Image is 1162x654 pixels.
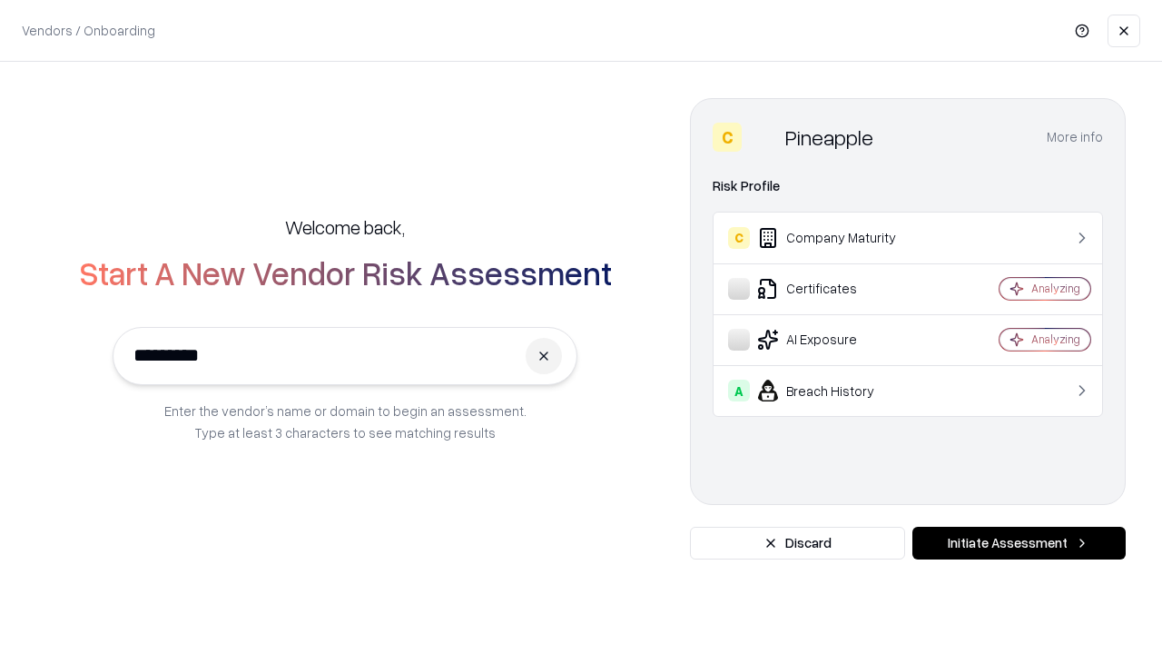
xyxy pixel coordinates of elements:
[912,527,1126,560] button: Initiate Assessment
[728,278,945,300] div: Certificates
[785,123,873,152] div: Pineapple
[728,227,945,249] div: Company Maturity
[749,123,778,152] img: Pineapple
[728,380,945,401] div: Breach History
[713,175,1103,197] div: Risk Profile
[22,21,155,40] p: Vendors / Onboarding
[1031,332,1080,347] div: Analyzing
[285,214,405,240] h5: Welcome back,
[728,380,750,401] div: A
[164,400,527,443] p: Enter the vendor’s name or domain to begin an assessment. Type at least 3 characters to see match...
[690,527,905,560] button: Discard
[713,123,742,152] div: C
[1047,121,1103,154] button: More info
[728,227,750,249] div: C
[79,254,612,291] h2: Start A New Vendor Risk Assessment
[1031,281,1080,296] div: Analyzing
[728,329,945,351] div: AI Exposure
